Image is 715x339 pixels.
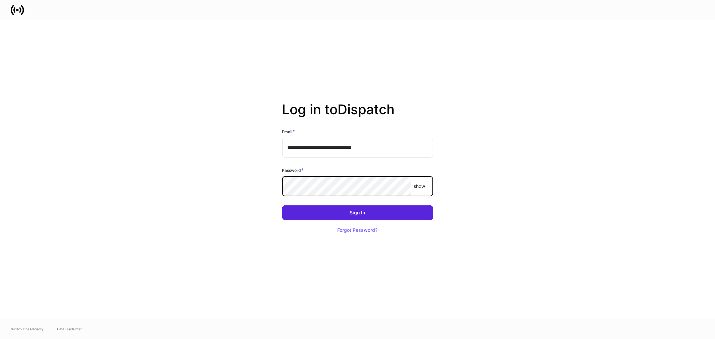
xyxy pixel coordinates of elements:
[282,128,296,135] h6: Email
[11,326,44,332] span: © 2025 OneAdvisory
[414,183,425,190] p: show
[329,223,386,238] button: Forgot Password?
[282,101,433,128] h2: Log in to Dispatch
[57,326,82,332] a: Data Disclaimer
[282,205,433,220] button: Sign In
[350,210,365,215] div: Sign In
[338,228,378,232] div: Forgot Password?
[282,167,304,174] h6: Password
